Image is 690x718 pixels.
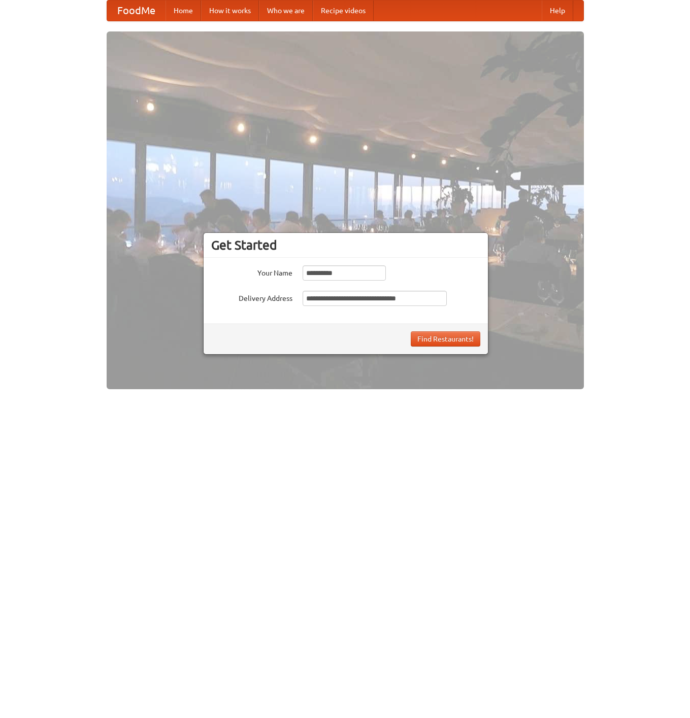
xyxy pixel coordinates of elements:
a: FoodMe [107,1,166,21]
h3: Get Started [211,237,480,253]
a: Help [542,1,573,21]
button: Find Restaurants! [411,331,480,347]
a: Recipe videos [313,1,374,21]
a: Home [166,1,201,21]
label: Your Name [211,265,292,278]
a: Who we are [259,1,313,21]
a: How it works [201,1,259,21]
label: Delivery Address [211,291,292,303]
